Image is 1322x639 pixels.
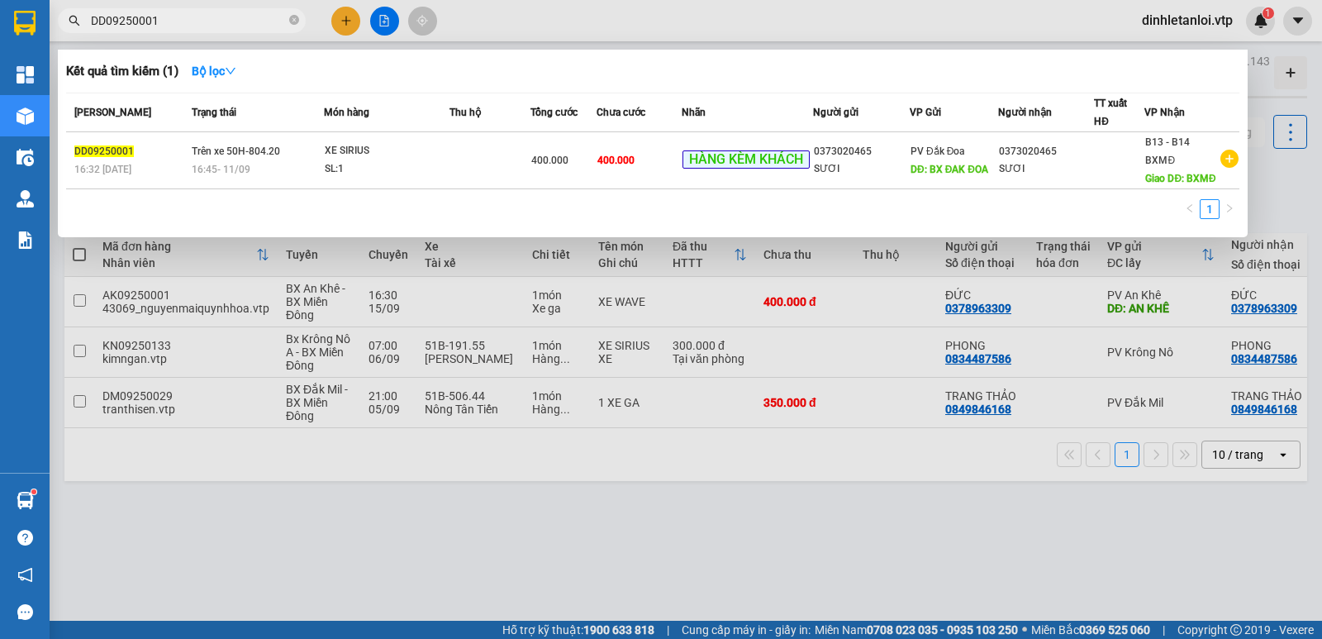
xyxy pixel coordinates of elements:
li: Previous Page [1180,199,1200,219]
span: Thu hộ [449,107,481,118]
img: warehouse-icon [17,107,34,125]
span: 16:45 - 11/09 [192,164,250,175]
button: left [1180,199,1200,219]
div: SƯƠI [814,160,909,178]
span: PV Đắk Đoa [911,145,964,157]
img: warehouse-icon [17,190,34,207]
span: B13 - B14 BXMĐ [1145,136,1190,166]
img: warehouse-icon [17,149,34,166]
span: DD09250001 [74,145,134,157]
span: [PERSON_NAME] [74,107,151,118]
span: notification [17,567,33,583]
input: Tìm tên, số ĐT hoặc mã đơn [91,12,286,30]
button: Bộ lọcdown [178,58,250,84]
span: Trên xe 50H-804.20 [192,145,280,157]
span: HÀNG KÈM KHÁCH [682,150,810,169]
span: Trạng thái [192,107,236,118]
span: Tổng cước [530,107,578,118]
h3: Kết quả tìm kiếm ( 1 ) [66,63,178,80]
span: VP Nhận [1144,107,1185,118]
span: plus-circle [1220,150,1239,168]
span: search [69,15,80,26]
span: left [1185,203,1195,213]
div: 0373020465 [814,143,909,160]
span: Nhãn [682,107,706,118]
span: VP Gửi [910,107,941,118]
span: Món hàng [324,107,369,118]
span: right [1225,203,1234,213]
span: TT xuất HĐ [1094,98,1127,127]
li: Next Page [1220,199,1239,219]
span: Người nhận [998,107,1052,118]
span: down [225,65,236,77]
strong: Bộ lọc [192,64,236,78]
img: logo-vxr [14,11,36,36]
span: 400.000 [531,155,568,166]
img: solution-icon [17,231,34,249]
button: right [1220,199,1239,219]
img: warehouse-icon [17,492,34,509]
sup: 1 [31,489,36,494]
span: Người gửi [813,107,858,118]
li: 1 [1200,199,1220,219]
span: 16:32 [DATE] [74,164,131,175]
span: close-circle [289,13,299,29]
span: question-circle [17,530,33,546]
div: 0373020465 [999,143,1094,160]
span: Chưa cước [597,107,645,118]
span: DĐ: BX ĐAK ĐOA [911,164,988,175]
span: message [17,604,33,620]
img: dashboard-icon [17,66,34,83]
span: Giao DĐ: BXMĐ [1145,173,1215,184]
span: 400.000 [597,155,635,166]
div: SL: 1 [325,160,449,179]
div: SƯƠI [999,160,1094,178]
span: close-circle [289,15,299,25]
a: 1 [1201,200,1219,218]
div: XE SIRIUS [325,142,449,160]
